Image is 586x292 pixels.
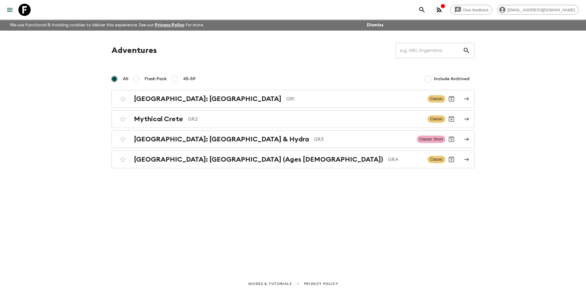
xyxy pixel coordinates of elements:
[428,156,445,163] span: Classic
[445,133,458,145] button: Archive
[450,5,492,15] a: Give feedback
[112,90,474,108] a: [GEOGRAPHIC_DATA]: [GEOGRAPHIC_DATA]GR1ClassicArchive
[417,136,445,143] span: Classic Short
[428,95,445,103] span: Classic
[155,23,185,27] a: Privacy Policy
[134,135,309,143] h2: [GEOGRAPHIC_DATA]: [GEOGRAPHIC_DATA] & Hydra
[428,115,445,123] span: Classic
[134,95,281,103] h2: [GEOGRAPHIC_DATA]: [GEOGRAPHIC_DATA]
[134,155,383,163] h2: [GEOGRAPHIC_DATA]: [GEOGRAPHIC_DATA] (Ages [DEMOGRAPHIC_DATA])
[445,113,458,125] button: Archive
[123,76,128,82] span: All
[7,20,206,31] p: We use functional & tracking cookies to deliver this experience. See our for more.
[248,280,292,287] a: Guides & Tutorials
[112,110,474,128] a: Mythical CreteGR2ClassicArchive
[504,8,578,12] span: [EMAIL_ADDRESS][DOMAIN_NAME]
[134,115,183,123] h2: Mythical Crete
[445,153,458,166] button: Archive
[4,4,16,16] button: menu
[304,280,338,287] a: Privacy Policy
[112,151,474,168] a: [GEOGRAPHIC_DATA]: [GEOGRAPHIC_DATA] (Ages [DEMOGRAPHIC_DATA])GRAClassicArchive
[388,156,423,163] p: GRA
[188,115,423,123] p: GR2
[396,42,463,59] input: e.g. AR1, Argentina
[434,76,470,82] span: Include Archived
[183,76,196,82] span: 45-59
[445,93,458,105] button: Archive
[497,5,579,15] div: [EMAIL_ADDRESS][DOMAIN_NAME]
[460,8,492,12] span: Give feedback
[365,21,385,29] button: Dismiss
[416,4,428,16] button: search adventures
[314,136,412,143] p: GR3
[112,130,474,148] a: [GEOGRAPHIC_DATA]: [GEOGRAPHIC_DATA] & HydraGR3Classic ShortArchive
[145,76,167,82] span: Flash Pack
[286,95,423,103] p: GR1
[112,44,157,57] h1: Adventures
